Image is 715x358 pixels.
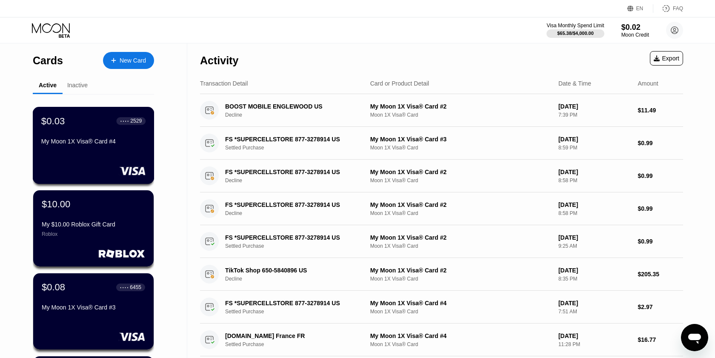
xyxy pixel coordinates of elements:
div: $0.08● ● ● ●6455My Moon 1X Visa® Card #3 [33,273,154,349]
div: $2.97 [638,304,683,310]
div: Export [654,55,679,62]
div: New Card [103,52,154,69]
div: [DATE] [558,169,631,175]
div: FS *SUPERCELLSTORE 877-3278914 US [225,169,362,175]
div: BOOST MOBILE ENGLEWOOD US [225,103,362,110]
div: My Moon 1X Visa® Card #2 [370,103,552,110]
div: FS *SUPERCELLSTORE 877-3278914 USSettled PurchaseMy Moon 1X Visa® Card #3Moon 1X Visa® Card[DATE]... [200,127,683,160]
div: $0.99 [638,238,683,245]
div: EN [627,4,653,13]
div: FS *SUPERCELLSTORE 877-3278914 USSettled PurchaseMy Moon 1X Visa® Card #4Moon 1X Visa® Card[DATE]... [200,291,683,324]
div: $0.99 [638,140,683,146]
div: $0.03 [41,115,65,126]
div: Settled Purchase [225,145,372,151]
div: FS *SUPERCELLSTORE 877-3278914 US [225,234,362,241]
div: Inactive [67,82,88,89]
div: Active [39,82,57,89]
div: 6455 [130,284,141,290]
div: $11.49 [638,107,683,114]
div: ● ● ● ● [120,286,129,289]
div: Moon 1X Visa® Card [370,145,552,151]
div: Activity [200,54,238,67]
div: [DOMAIN_NAME] France FR [225,332,362,339]
div: $0.02 [621,23,649,32]
div: Card or Product Detail [370,80,429,87]
div: Decline [225,178,372,183]
div: [DATE] [558,234,631,241]
div: Moon 1X Visa® Card [370,178,552,183]
div: 8:35 PM [558,276,631,282]
div: $10.00 [42,199,70,210]
div: BOOST MOBILE ENGLEWOOD USDeclineMy Moon 1X Visa® Card #2Moon 1X Visa® Card[DATE]7:39 PM$11.49 [200,94,683,127]
div: Moon 1X Visa® Card [370,243,552,249]
div: [DOMAIN_NAME] France FRSettled PurchaseMy Moon 1X Visa® Card #4Moon 1X Visa® Card[DATE]11:28 PM$1... [200,324,683,356]
div: $0.03● ● ● ●2529My Moon 1X Visa® Card #4 [33,107,154,183]
div: Visa Monthly Spend Limit [546,23,604,29]
div: [DATE] [558,267,631,274]
div: My Moon 1X Visa® Card #4 [41,138,146,145]
div: My Moon 1X Visa® Card #3 [42,304,145,311]
div: New Card [120,57,146,64]
div: Settled Purchase [225,341,372,347]
div: Visa Monthly Spend Limit$65.38/$4,000.00 [546,23,604,38]
div: Moon 1X Visa® Card [370,112,552,118]
div: My $10.00 Roblox Gift Card [42,221,145,228]
div: Decline [225,210,372,216]
div: Export [650,51,683,66]
div: FS *SUPERCELLSTORE 877-3278914 US [225,136,362,143]
div: Cards [33,54,63,67]
div: My Moon 1X Visa® Card #2 [370,234,552,241]
div: My Moon 1X Visa® Card #4 [370,300,552,306]
div: 8:59 PM [558,145,631,151]
div: $16.77 [638,336,683,343]
div: Settled Purchase [225,243,372,249]
div: My Moon 1X Visa® Card #3 [370,136,552,143]
div: My Moon 1X Visa® Card #2 [370,201,552,208]
div: Decline [225,276,372,282]
div: $65.38 / $4,000.00 [557,31,594,36]
div: $0.99 [638,205,683,212]
div: My Moon 1X Visa® Card #2 [370,267,552,274]
div: My Moon 1X Visa® Card #2 [370,169,552,175]
div: EN [636,6,643,11]
div: ● ● ● ● [120,120,129,122]
div: Moon 1X Visa® Card [370,309,552,315]
div: [DATE] [558,300,631,306]
div: [DATE] [558,136,631,143]
div: $0.02Moon Credit [621,23,649,38]
div: My Moon 1X Visa® Card #4 [370,332,552,339]
div: TikTok Shop 650-5840896 USDeclineMy Moon 1X Visa® Card #2Moon 1X Visa® Card[DATE]8:35 PM$205.35 [200,258,683,291]
div: $0.08 [42,282,65,293]
div: 8:58 PM [558,178,631,183]
div: FS *SUPERCELLSTORE 877-3278914 USDeclineMy Moon 1X Visa® Card #2Moon 1X Visa® Card[DATE]8:58 PM$0.99 [200,192,683,225]
div: FAQ [653,4,683,13]
div: Transaction Detail [200,80,248,87]
div: FS *SUPERCELLSTORE 877-3278914 USDeclineMy Moon 1X Visa® Card #2Moon 1X Visa® Card[DATE]8:58 PM$0.99 [200,160,683,192]
div: Moon Credit [621,32,649,38]
div: $0.99 [638,172,683,179]
div: Decline [225,112,372,118]
div: Moon 1X Visa® Card [370,276,552,282]
div: Moon 1X Visa® Card [370,210,552,216]
div: Roblox [42,231,145,237]
div: 8:58 PM [558,210,631,216]
div: Moon 1X Visa® Card [370,341,552,347]
div: Amount [638,80,658,87]
div: 9:25 AM [558,243,631,249]
iframe: Button to launch messaging window [681,324,708,351]
div: FS *SUPERCELLSTORE 877-3278914 US [225,300,362,306]
div: 7:51 AM [558,309,631,315]
div: [DATE] [558,332,631,339]
div: FAQ [673,6,683,11]
div: [DATE] [558,103,631,110]
div: TikTok Shop 650-5840896 US [225,267,362,274]
div: 7:39 PM [558,112,631,118]
div: Settled Purchase [225,309,372,315]
div: [DATE] [558,201,631,208]
div: FS *SUPERCELLSTORE 877-3278914 USSettled PurchaseMy Moon 1X Visa® Card #2Moon 1X Visa® Card[DATE]... [200,225,683,258]
div: 11:28 PM [558,341,631,347]
div: Date & Time [558,80,591,87]
div: $205.35 [638,271,683,278]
